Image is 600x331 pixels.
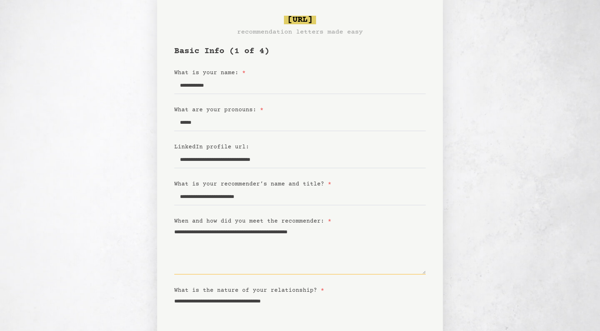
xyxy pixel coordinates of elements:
span: [URL] [284,16,316,24]
label: What is your name: [174,70,246,76]
label: When and how did you meet the recommender: [174,218,331,224]
label: What is your recommender’s name and title? [174,181,331,187]
h3: recommendation letters made easy [237,27,363,37]
label: What is the nature of your relationship? [174,287,324,294]
label: LinkedIn profile url: [174,144,249,150]
h1: Basic Info (1 of 4) [174,46,426,57]
label: What are your pronouns: [174,107,264,113]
